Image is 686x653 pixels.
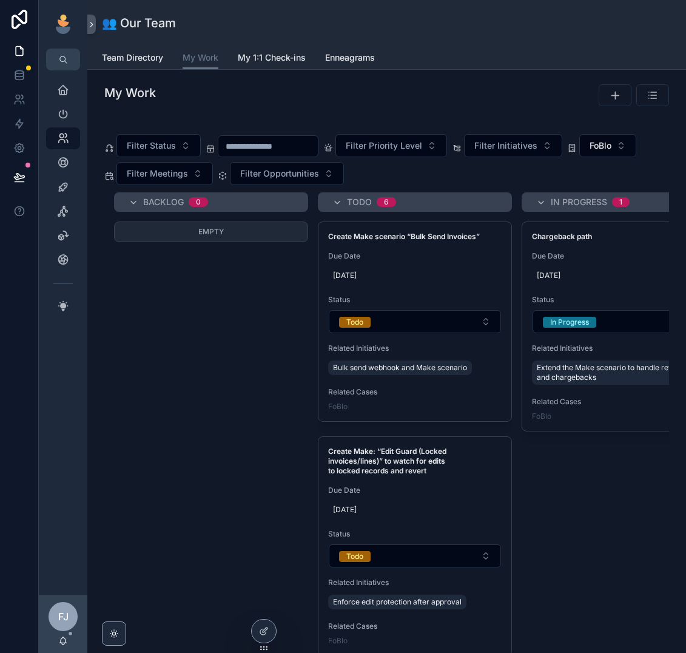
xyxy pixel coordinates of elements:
[240,167,319,180] span: Filter Opportunities
[238,47,306,71] a: My 1:1 Check-ins
[198,227,224,236] span: Empty
[328,232,480,241] strong: Create Make scenario “Bulk Send Invoices”
[384,197,389,207] div: 6
[328,343,502,353] span: Related Initiatives
[333,271,497,280] span: [DATE]
[335,134,447,157] button: Select Button
[328,529,502,539] span: Status
[102,15,176,32] h1: 👥 Our Team
[104,84,156,101] h1: My Work
[532,411,551,421] a: FoBlo
[579,134,636,157] button: Select Button
[328,447,448,475] strong: Create Make: “Edit Guard (Locked invoices/lines)” to watch for edits to locked records and revert
[328,402,348,411] a: FoBlo
[238,52,306,64] span: My 1:1 Check-ins
[328,387,502,397] span: Related Cases
[550,317,589,328] div: In Progress
[328,636,348,646] a: FoBlo
[196,197,201,207] div: 0
[333,597,462,607] span: Enforce edit protection after approval
[551,196,607,208] span: In Progress
[102,52,163,64] span: Team Directory
[328,295,502,305] span: Status
[39,70,87,333] div: scrollable content
[328,578,502,587] span: Related Initiatives
[474,140,537,152] span: Filter Initiatives
[58,609,69,624] span: FJ
[116,134,201,157] button: Select Button
[183,52,218,64] span: My Work
[183,47,218,70] a: My Work
[116,162,213,185] button: Select Button
[619,197,622,207] div: 1
[53,15,73,34] img: App logo
[347,196,372,208] span: Todo
[333,363,467,373] span: Bulk send webhook and Make scenario
[318,222,512,422] a: Create Make scenario “Bulk Send Invoices”Due Date[DATE]StatusSelect ButtonRelated InitiativesBulk...
[230,162,344,185] button: Select Button
[346,140,422,152] span: Filter Priority Level
[464,134,562,157] button: Select Button
[532,232,592,241] strong: Chargeback path
[329,544,501,567] button: Select Button
[590,140,611,152] span: FoBlo
[325,52,375,64] span: Enneagrams
[143,196,184,208] span: Backlog
[325,47,375,71] a: Enneagrams
[346,551,363,562] div: Todo
[328,251,502,261] span: Due Date
[346,317,363,328] div: Todo
[333,505,497,515] span: [DATE]
[328,621,502,631] span: Related Cases
[328,486,502,495] span: Due Date
[127,140,176,152] span: Filter Status
[329,310,501,333] button: Select Button
[328,595,466,609] a: Enforce edit protection after approval
[127,167,188,180] span: Filter Meetings
[102,47,163,71] a: Team Directory
[328,360,472,375] a: Bulk send webhook and Make scenario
